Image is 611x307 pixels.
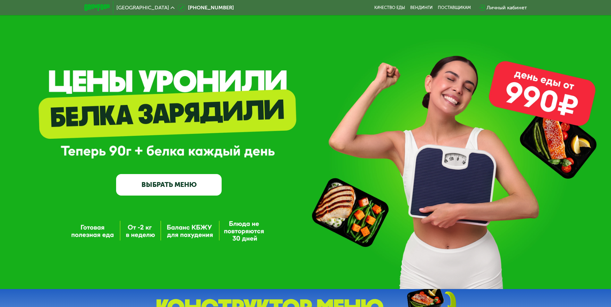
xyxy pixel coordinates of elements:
[487,4,527,12] div: Личный кабинет
[178,4,234,12] a: [PHONE_NUMBER]
[410,5,433,10] a: Вендинги
[116,5,169,10] span: [GEOGRAPHIC_DATA]
[374,5,405,10] a: Качество еды
[116,174,222,195] a: ВЫБРАТЬ МЕНЮ
[438,5,471,10] div: поставщикам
